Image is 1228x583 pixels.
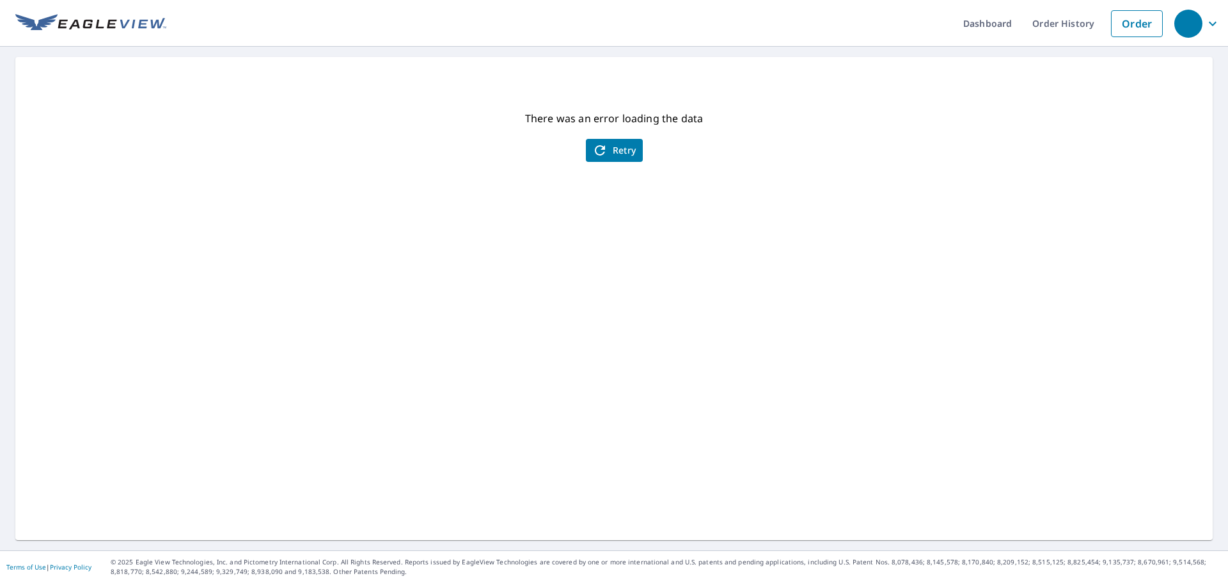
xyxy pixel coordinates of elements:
span: Retry [592,143,636,158]
p: © 2025 Eagle View Technologies, Inc. and Pictometry International Corp. All Rights Reserved. Repo... [111,557,1222,577]
a: Terms of Use [6,563,46,571]
a: Order [1111,10,1163,37]
button: Retry [586,139,643,162]
a: Privacy Policy [50,563,91,571]
p: | [6,563,91,571]
img: EV Logo [15,14,166,33]
p: There was an error loading the data [525,111,703,126]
